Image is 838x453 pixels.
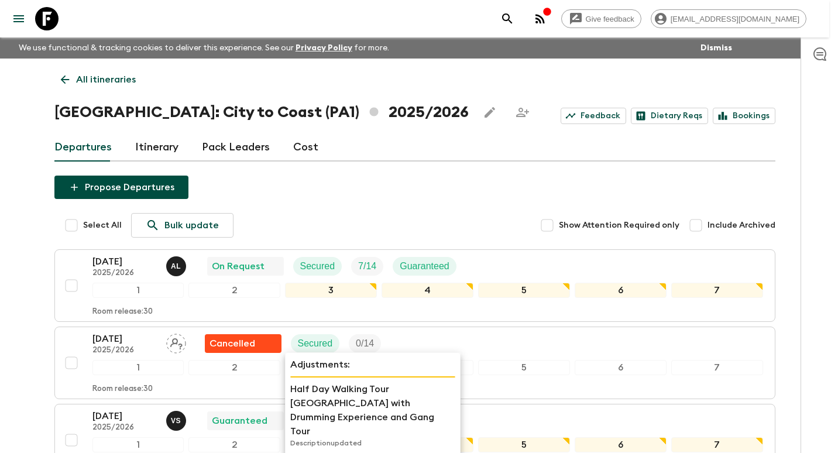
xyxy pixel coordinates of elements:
[92,332,157,346] p: [DATE]
[698,40,735,56] button: Dismiss
[478,283,570,298] div: 5
[83,219,122,231] span: Select All
[171,262,181,271] p: A L
[166,260,188,269] span: Abdiel Luis
[664,15,806,23] span: [EMAIL_ADDRESS][DOMAIN_NAME]
[202,133,270,162] a: Pack Leaders
[92,437,184,452] div: 1
[92,360,184,375] div: 1
[135,133,178,162] a: Itinerary
[356,337,374,351] p: 0 / 14
[166,337,186,346] span: Assign pack leader
[708,219,775,231] span: Include Archived
[713,108,775,124] a: Bookings
[671,360,763,375] div: 7
[575,437,667,452] div: 6
[54,133,112,162] a: Departures
[92,283,184,298] div: 1
[188,437,280,452] div: 2
[54,101,469,124] h1: [GEOGRAPHIC_DATA]: City to Coast (PA1) 2025/2026
[285,283,377,298] div: 3
[579,15,641,23] span: Give feedback
[92,385,153,394] p: Room release: 30
[349,334,381,353] div: Trip Fill
[14,37,394,59] p: We use functional & tracking cookies to deliver this experience. See our for more.
[575,283,667,298] div: 6
[92,269,157,278] p: 2025/2026
[209,337,255,351] p: Cancelled
[400,259,449,273] p: Guaranteed
[212,259,265,273] p: On Request
[76,73,136,87] p: All itineraries
[164,218,219,232] p: Bulk update
[559,219,679,231] span: Show Attention Required only
[358,259,376,273] p: 7 / 14
[382,283,473,298] div: 4
[290,438,455,448] p: Description updated
[293,133,318,162] a: Cost
[478,101,502,124] button: Edit this itinerary
[7,7,30,30] button: menu
[511,101,534,124] span: Share this itinerary
[478,437,570,452] div: 5
[92,346,157,355] p: 2025/2026
[561,108,626,124] a: Feedback
[205,334,281,353] div: Flash Pack cancellation
[575,360,667,375] div: 6
[290,358,455,372] p: Adjustments:
[212,414,267,428] p: Guaranteed
[671,283,763,298] div: 7
[631,108,708,124] a: Dietary Reqs
[54,176,188,199] button: Propose Departures
[300,259,335,273] p: Secured
[92,409,157,423] p: [DATE]
[290,382,455,438] p: Half Day Walking Tour [GEOGRAPHIC_DATA] with Drumming Experience and Gang Tour
[171,416,181,425] p: v S
[92,307,153,317] p: Room release: 30
[298,337,333,351] p: Secured
[496,7,519,30] button: search adventures
[188,283,280,298] div: 2
[296,44,352,52] a: Privacy Policy
[351,257,383,276] div: Trip Fill
[188,360,280,375] div: 2
[166,414,188,424] span: vincent Scott
[92,255,157,269] p: [DATE]
[671,437,763,452] div: 7
[478,360,570,375] div: 5
[92,423,157,433] p: 2025/2026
